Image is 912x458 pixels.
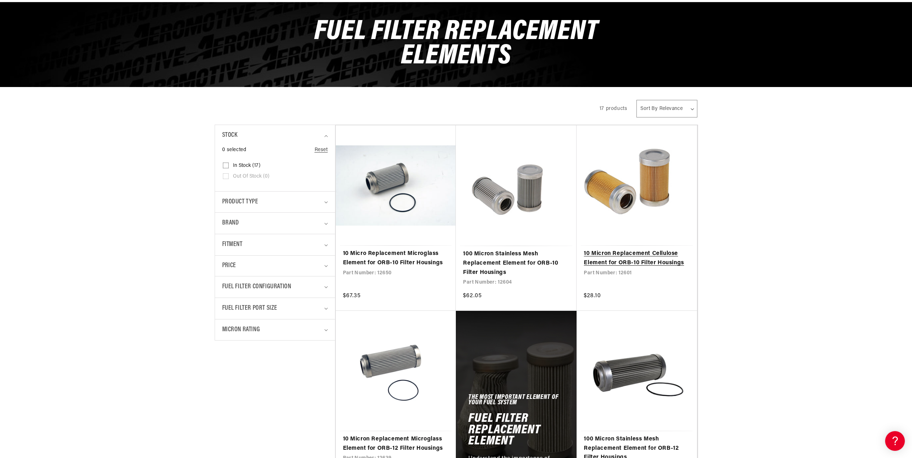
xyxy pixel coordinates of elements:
div: Frequently Asked Questions [7,79,136,86]
a: Brushless Fuel Pumps [7,146,136,158]
span: Stock [222,130,238,141]
summary: Fuel Filter Configuration (0 selected) [222,276,328,298]
span: Fuel Filter Replacement Elements [314,18,598,71]
span: Micron Rating [222,325,260,335]
span: 0 selected [222,146,247,154]
span: Fitment [222,240,243,250]
span: Fuel Filter Port Size [222,303,278,314]
a: EFI Fuel Pumps [7,124,136,135]
span: Price [222,261,236,271]
a: EFI Regulators [7,91,136,102]
h2: Fuel Filter Replacement Element [468,413,564,447]
span: Brand [222,218,239,228]
a: 10 Micro Replacement Microglass Element for ORB-10 Filter Housings [343,249,449,267]
a: 340 Stealth Fuel Pumps [7,135,136,146]
summary: Fitment (0 selected) [222,234,328,255]
a: Carbureted Fuel Pumps [7,102,136,113]
a: Getting Started [7,61,136,72]
a: Carbureted Regulators [7,113,136,124]
a: 10 Micron Replacement Cellulose Element for ORB-10 Filter Housings [584,249,690,267]
span: Fuel Filter Configuration [222,282,291,292]
a: POWERED BY ENCHANT [99,206,138,213]
button: Contact Us [7,192,136,204]
summary: Brand (0 selected) [222,213,328,234]
h5: The Most Important Element of Your Fuel System [468,395,564,406]
a: Reset [315,146,328,154]
summary: Stock (0 selected) [222,125,328,146]
span: Product type [222,197,258,207]
span: Out of stock (0) [233,173,269,180]
span: In stock (17) [233,163,261,169]
a: 100 Micron Stainless Mesh Replacement Element for ORB-10 Filter Housings [463,250,569,277]
span: 17 products [600,106,627,111]
summary: Price [222,256,328,276]
summary: Micron Rating (0 selected) [222,319,328,341]
summary: Fuel Filter Port Size (0 selected) [222,298,328,319]
a: 10 Micron Replacement Microglass Element for ORB-12 Filter Housings [343,435,449,453]
summary: Product type (0 selected) [222,192,328,213]
div: General [7,50,136,57]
